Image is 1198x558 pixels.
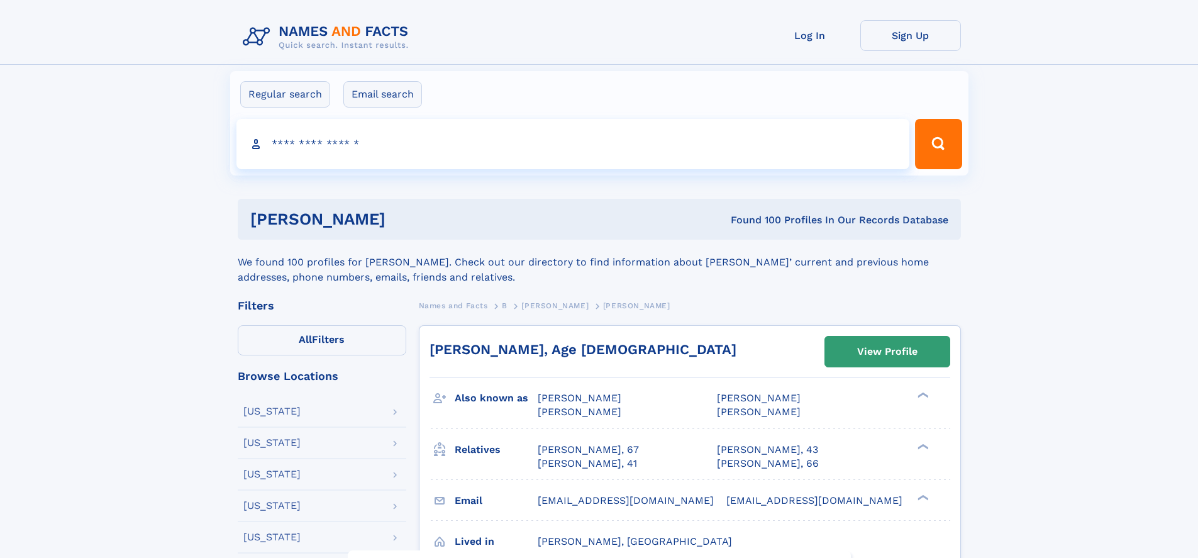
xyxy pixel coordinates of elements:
[860,20,961,51] a: Sign Up
[243,501,301,511] div: [US_STATE]
[455,490,538,511] h3: Email
[243,438,301,448] div: [US_STATE]
[521,301,589,310] span: [PERSON_NAME]
[240,81,330,108] label: Regular search
[538,392,621,404] span: [PERSON_NAME]
[538,406,621,418] span: [PERSON_NAME]
[502,298,507,313] a: B
[299,333,312,345] span: All
[717,392,801,404] span: [PERSON_NAME]
[455,531,538,552] h3: Lived in
[760,20,860,51] a: Log In
[538,494,714,506] span: [EMAIL_ADDRESS][DOMAIN_NAME]
[538,535,732,547] span: [PERSON_NAME], [GEOGRAPHIC_DATA]
[238,20,419,54] img: Logo Names and Facts
[914,391,929,399] div: ❯
[430,342,736,357] a: [PERSON_NAME], Age [DEMOGRAPHIC_DATA]
[521,298,589,313] a: [PERSON_NAME]
[243,406,301,416] div: [US_STATE]
[455,439,538,460] h3: Relatives
[243,469,301,479] div: [US_STATE]
[717,457,819,471] a: [PERSON_NAME], 66
[236,119,910,169] input: search input
[726,494,902,506] span: [EMAIL_ADDRESS][DOMAIN_NAME]
[238,300,406,311] div: Filters
[343,81,422,108] label: Email search
[857,337,918,366] div: View Profile
[502,301,507,310] span: B
[825,337,950,367] a: View Profile
[419,298,488,313] a: Names and Facts
[915,119,962,169] button: Search Button
[603,301,670,310] span: [PERSON_NAME]
[238,371,406,382] div: Browse Locations
[558,213,948,227] div: Found 100 Profiles In Our Records Database
[538,443,639,457] a: [PERSON_NAME], 67
[250,211,558,227] h1: [PERSON_NAME]
[914,442,929,450] div: ❯
[914,493,929,501] div: ❯
[717,406,801,418] span: [PERSON_NAME]
[455,388,538,409] h3: Also known as
[238,240,961,285] div: We found 100 profiles for [PERSON_NAME]. Check out our directory to find information about [PERSO...
[538,457,637,471] a: [PERSON_NAME], 41
[717,443,818,457] a: [PERSON_NAME], 43
[238,325,406,355] label: Filters
[243,532,301,542] div: [US_STATE]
